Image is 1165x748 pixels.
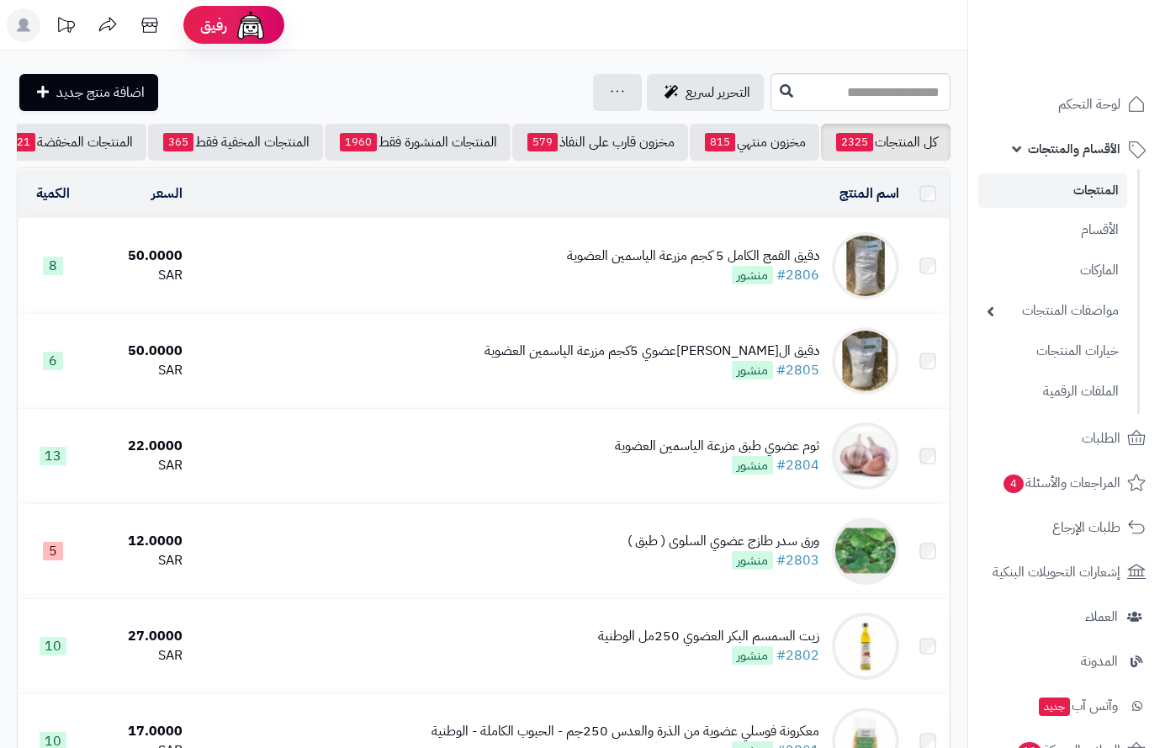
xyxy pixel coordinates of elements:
[94,646,183,666] div: SAR
[432,722,819,741] div: معكرونة فوسلي عضوية من الذرة والعدس 250جم - الحبوب الكاملة - الوطنية
[94,266,183,285] div: SAR
[1002,471,1120,495] span: المراجعات والأسئلة
[148,124,323,161] a: المنتجات المخفية فقط365
[1052,516,1120,539] span: طلبات الإرجاع
[1039,698,1070,716] span: جديد
[94,722,183,741] div: 17.0000
[340,133,377,151] span: 1960
[776,265,819,285] a: #2806
[94,342,183,361] div: 50.0000
[628,532,819,551] div: ورق سدر طازج عضوي السلوى ( طبق )
[732,646,773,665] span: منشور
[978,641,1155,682] a: المدونة
[56,82,145,103] span: اضافة منتج جديد
[776,360,819,380] a: #2805
[686,82,750,103] span: التحرير لسريع
[43,257,63,275] span: 8
[832,422,899,490] img: ثوم عضوي طبق مزرعة الياسمين العضوية
[12,133,35,151] span: 21
[705,133,735,151] span: 815
[94,437,183,456] div: 22.0000
[527,133,558,151] span: 579
[978,552,1155,592] a: إشعارات التحويلات البنكية
[690,124,819,161] a: مخزون منتهي815
[1081,650,1118,673] span: المدونة
[832,232,899,300] img: دقيق القمج الكامل 5 كجم مزرعة الياسمين العضوية
[19,74,158,111] a: اضافة منتج جديد
[43,542,63,560] span: 5
[776,455,819,475] a: #2804
[776,645,819,666] a: #2802
[978,507,1155,548] a: طلبات الإرجاع
[1085,605,1118,629] span: العملاء
[732,361,773,379] span: منشور
[978,333,1127,369] a: خيارات المنتجات
[40,447,66,465] span: 13
[978,686,1155,726] a: وآتس آبجديد
[40,637,66,655] span: 10
[94,247,183,266] div: 50.0000
[978,212,1127,248] a: الأقسام
[732,456,773,475] span: منشور
[732,266,773,284] span: منشور
[45,8,87,46] a: تحديثات المنصة
[647,74,764,111] a: التحرير لسريع
[163,133,193,151] span: 365
[598,627,819,646] div: زيت السمسم البكر العضوي 250مل الوطنية
[94,532,183,551] div: 12.0000
[325,124,511,161] a: المنتجات المنشورة فقط1960
[94,551,183,570] div: SAR
[1037,694,1118,718] span: وآتس آب
[200,15,227,35] span: رفيق
[234,8,267,42] img: ai-face.png
[776,550,819,570] a: #2803
[993,560,1120,584] span: إشعارات التحويلات البنكية
[1003,475,1024,493] span: 4
[1058,93,1120,116] span: لوحة التحكم
[732,551,773,570] span: منشور
[832,613,899,680] img: زيت السمسم البكر العضوي 250مل الوطنية
[151,183,183,204] a: السعر
[978,374,1127,410] a: الملفات الرقمية
[94,456,183,475] div: SAR
[94,627,183,646] div: 27.0000
[615,437,819,456] div: ثوم عضوي طبق مزرعة الياسمين العضوية
[36,183,70,204] a: الكمية
[485,342,819,361] div: دقيق ال[PERSON_NAME]عضوي 5كجم مزرعة الياسمين العضوية
[94,361,183,380] div: SAR
[821,124,951,161] a: كل المنتجات2325
[832,517,899,585] img: ورق سدر طازج عضوي السلوى ( طبق )
[978,293,1127,329] a: مواصفات المنتجات
[43,352,63,370] span: 6
[1028,137,1120,161] span: الأقسام والمنتجات
[978,84,1155,125] a: لوحة التحكم
[978,252,1127,289] a: الماركات
[978,463,1155,503] a: المراجعات والأسئلة4
[839,183,899,204] a: اسم المنتج
[832,327,899,395] img: دقيق الشعيرالعضوي 5كجم مزرعة الياسمين العضوية
[978,418,1155,459] a: الطلبات
[1082,427,1120,450] span: الطلبات
[978,173,1127,208] a: المنتجات
[978,597,1155,637] a: العملاء
[512,124,688,161] a: مخزون قارب على النفاذ579
[567,247,819,266] div: دقيق القمج الكامل 5 كجم مزرعة الياسمين العضوية
[836,133,873,151] span: 2325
